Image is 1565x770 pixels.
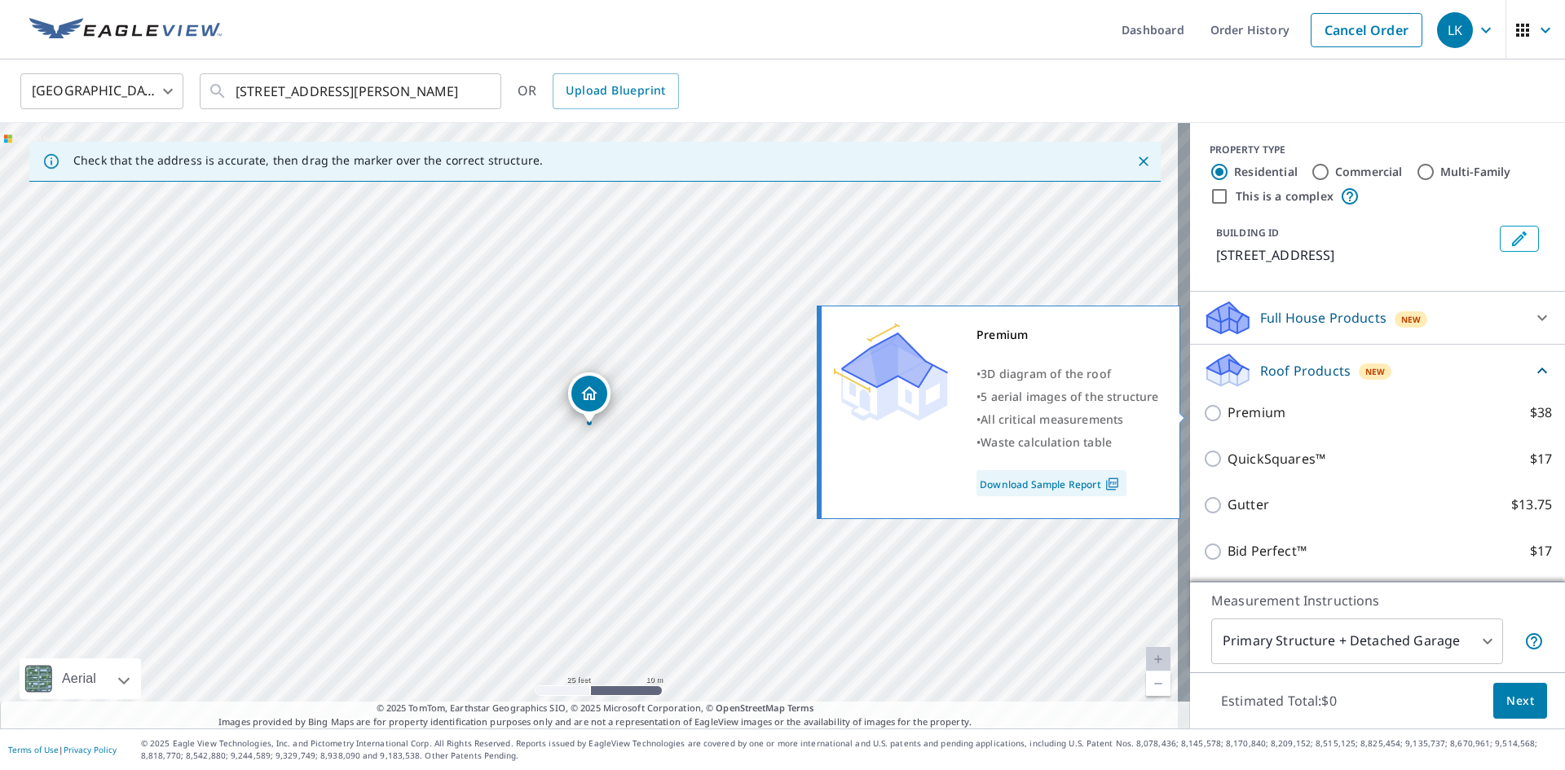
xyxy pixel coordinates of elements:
div: • [976,408,1159,431]
a: Download Sample Report [976,470,1126,496]
div: Roof ProductsNew [1203,351,1552,389]
span: 5 aerial images of the structure [981,389,1158,404]
div: Premium [976,323,1159,346]
label: Commercial [1335,164,1403,180]
p: QuickSquares™ [1228,449,1325,469]
p: $17 [1530,449,1552,469]
a: Terms [787,702,814,714]
a: Upload Blueprint [553,73,678,109]
div: Full House ProductsNew [1203,298,1552,337]
label: Residential [1234,164,1298,180]
p: Roof Products [1260,361,1351,381]
div: Primary Structure + Detached Garage [1211,618,1503,664]
a: Privacy Policy [64,744,117,755]
span: Your report will include the primary structure and a detached garage if one exists. [1524,631,1544,651]
div: Aerial [57,658,101,699]
p: BUILDING ID [1216,226,1279,240]
button: Edit building 1 [1500,226,1539,252]
img: Premium [834,323,948,421]
span: Waste calculation table [981,434,1112,450]
button: Next [1493,683,1547,719]
a: Cancel Order [1311,13,1422,47]
div: • [976,431,1159,454]
div: • [976,363,1159,385]
p: Measurement Instructions [1211,591,1544,610]
div: OR [518,73,679,109]
p: $17 [1530,541,1552,561]
div: LK [1437,12,1473,48]
img: Pdf Icon [1101,477,1123,491]
div: Aerial [20,658,141,699]
img: EV Logo [29,18,222,42]
a: Current Level 20, Zoom In Disabled [1146,647,1170,671]
div: [GEOGRAPHIC_DATA] [20,68,183,114]
p: Gutter [1228,495,1269,515]
a: Terms of Use [8,744,59,755]
span: Upload Blueprint [566,81,665,101]
p: | [8,745,117,755]
span: © 2025 TomTom, Earthstar Geographics SIO, © 2025 Microsoft Corporation, © [377,702,814,715]
span: New [1365,365,1386,378]
p: [STREET_ADDRESS] [1216,245,1493,265]
span: New [1401,313,1422,326]
p: $13.75 [1511,495,1552,515]
input: Search by address or latitude-longitude [236,68,468,114]
p: $38 [1530,403,1552,423]
div: PROPERTY TYPE [1210,143,1545,157]
p: Premium [1228,403,1285,423]
a: OpenStreetMap [716,702,784,714]
span: 3D diagram of the roof [981,366,1111,381]
p: © 2025 Eagle View Technologies, Inc. and Pictometry International Corp. All Rights Reserved. Repo... [141,737,1557,762]
div: • [976,385,1159,408]
p: Bid Perfect™ [1228,541,1307,561]
label: Multi-Family [1440,164,1511,180]
p: Estimated Total: $0 [1208,683,1350,719]
span: Next [1506,691,1534,711]
p: Full House Products [1260,308,1386,328]
label: This is a complex [1236,188,1334,205]
span: All critical measurements [981,411,1123,427]
p: Check that the address is accurate, then drag the marker over the correct structure. [73,153,543,168]
a: Current Level 20, Zoom Out [1146,671,1170,696]
button: Close [1133,151,1154,172]
div: Dropped pin, building 1, Residential property, 799 Waterton Dr Westerville, OH 43081 [568,372,611,423]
